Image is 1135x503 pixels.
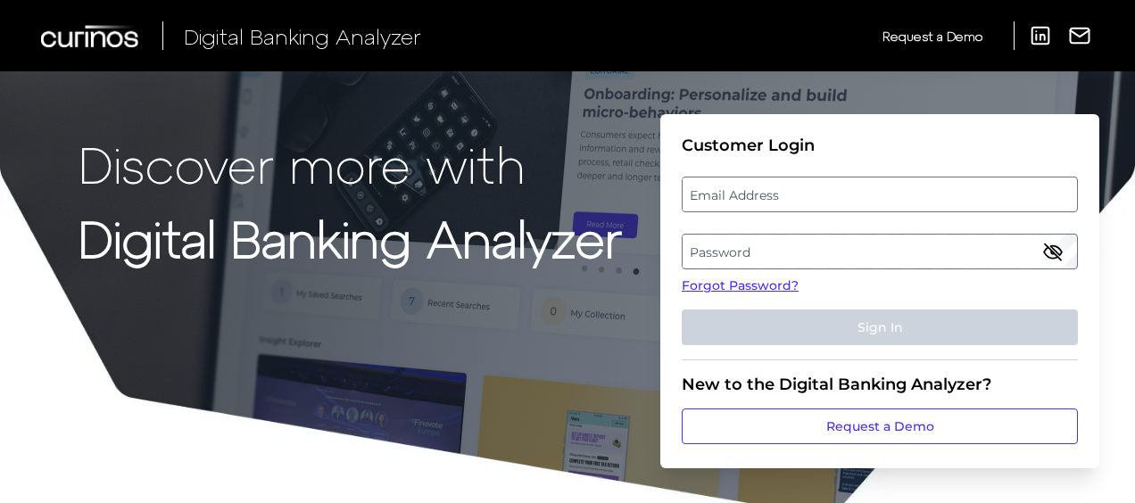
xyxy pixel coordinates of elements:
[79,136,622,192] p: Discover more with
[41,25,141,47] img: Curinos
[683,235,1076,268] label: Password
[184,23,421,49] span: Digital Banking Analyzer
[79,208,622,268] strong: Digital Banking Analyzer
[682,136,1078,155] div: Customer Login
[683,178,1076,210] label: Email Address
[682,309,1078,345] button: Sign In
[882,29,982,44] span: Request a Demo
[882,21,982,51] a: Request a Demo
[682,276,1078,295] a: Forgot Password?
[682,408,1078,444] a: Request a Demo
[682,375,1078,394] div: New to the Digital Banking Analyzer?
